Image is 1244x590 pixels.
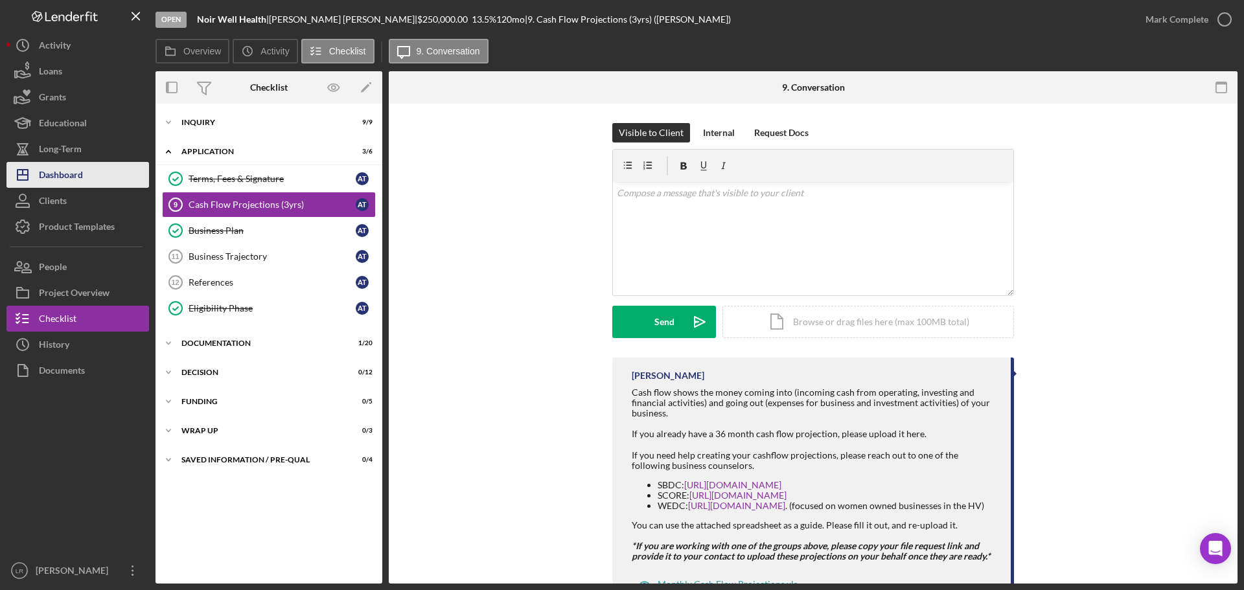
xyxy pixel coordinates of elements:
[162,218,376,244] a: Business PlanAT
[349,398,373,405] div: 0 / 5
[6,558,149,584] button: LR[PERSON_NAME]
[6,188,149,214] button: Clients
[197,14,266,25] b: Noir Well Health
[32,558,117,587] div: [PERSON_NAME]
[356,198,369,211] div: A T
[39,84,66,113] div: Grants
[181,398,340,405] div: Funding
[356,250,369,263] div: A T
[39,162,83,191] div: Dashboard
[39,110,87,139] div: Educational
[6,357,149,383] button: Documents
[6,214,149,240] a: Product Templates
[189,303,356,313] div: Eligibility Phase
[632,429,998,439] div: If you already have a 36 month cash flow projection, please upload it here.
[632,540,991,562] strong: *If you are working with one of the groups above, please copy your file request link and provide ...
[356,276,369,289] div: A T
[632,450,998,471] div: If you need help creating your cashflow projections, please reach out to one of the following bus...
[525,14,731,25] div: | 9. Cash Flow Projections (3yrs) ([PERSON_NAME])
[39,58,62,87] div: Loans
[39,254,67,283] div: People
[658,579,798,589] div: Monthly Cash Flow Projections.xls
[349,369,373,376] div: 0 / 12
[1200,533,1231,564] div: Open Intercom Messenger
[417,14,472,25] div: $250,000.00
[174,201,178,209] tspan: 9
[1146,6,1208,32] div: Mark Complete
[658,490,998,501] li: SCORE:
[349,427,373,435] div: 0 / 3
[349,456,373,464] div: 0 / 4
[6,280,149,306] button: Project Overview
[349,148,373,155] div: 3 / 6
[189,225,356,236] div: Business Plan
[250,82,288,93] div: Checklist
[658,480,998,490] li: SBDC:
[6,332,149,357] button: History
[612,306,716,338] button: Send
[632,370,704,381] div: [PERSON_NAME]
[658,501,998,511] li: WEDC: . (focused on women owned businesses in the HV)
[155,12,187,28] div: Open
[703,123,735,142] div: Internal
[6,58,149,84] button: Loans
[39,306,76,335] div: Checklist
[162,269,376,295] a: 12ReferencesAT
[39,332,69,361] div: History
[356,172,369,185] div: A T
[496,14,525,25] div: 120 mo
[189,199,356,210] div: Cash Flow Projections (3yrs)
[6,254,149,280] button: People
[688,500,785,511] a: [URL][DOMAIN_NAME]
[1133,6,1238,32] button: Mark Complete
[356,224,369,237] div: A T
[754,123,809,142] div: Request Docs
[301,39,374,63] button: Checklist
[162,192,376,218] a: 9Cash Flow Projections (3yrs)AT
[782,82,845,93] div: 9. Conversation
[189,251,356,262] div: Business Trajectory
[6,110,149,136] button: Educational
[171,253,179,260] tspan: 11
[181,119,340,126] div: Inquiry
[181,456,340,464] div: Saved Information / Pre-Qual
[6,306,149,332] button: Checklist
[39,214,115,243] div: Product Templates
[6,84,149,110] button: Grants
[162,295,376,321] a: Eligibility PhaseAT
[684,479,781,490] a: [URL][DOMAIN_NAME]
[260,46,289,56] label: Activity
[689,490,787,501] a: [URL][DOMAIN_NAME]
[349,119,373,126] div: 9 / 9
[162,166,376,192] a: Terms, Fees & SignatureAT
[181,427,340,435] div: Wrap up
[632,387,998,418] div: Cash flow shows the money coming into (incoming cash from operating, investing and financial acti...
[39,280,109,309] div: Project Overview
[197,14,269,25] div: |
[619,123,684,142] div: Visible to Client
[269,14,417,25] div: [PERSON_NAME] [PERSON_NAME] |
[349,339,373,347] div: 1 / 20
[233,39,297,63] button: Activity
[155,39,229,63] button: Overview
[6,136,149,162] button: Long-Term
[472,14,496,25] div: 13.5 %
[181,339,340,347] div: Documentation
[329,46,366,56] label: Checklist
[39,136,82,165] div: Long-Term
[181,369,340,376] div: Decision
[6,162,149,188] button: Dashboard
[6,32,149,58] a: Activity
[417,46,480,56] label: 9. Conversation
